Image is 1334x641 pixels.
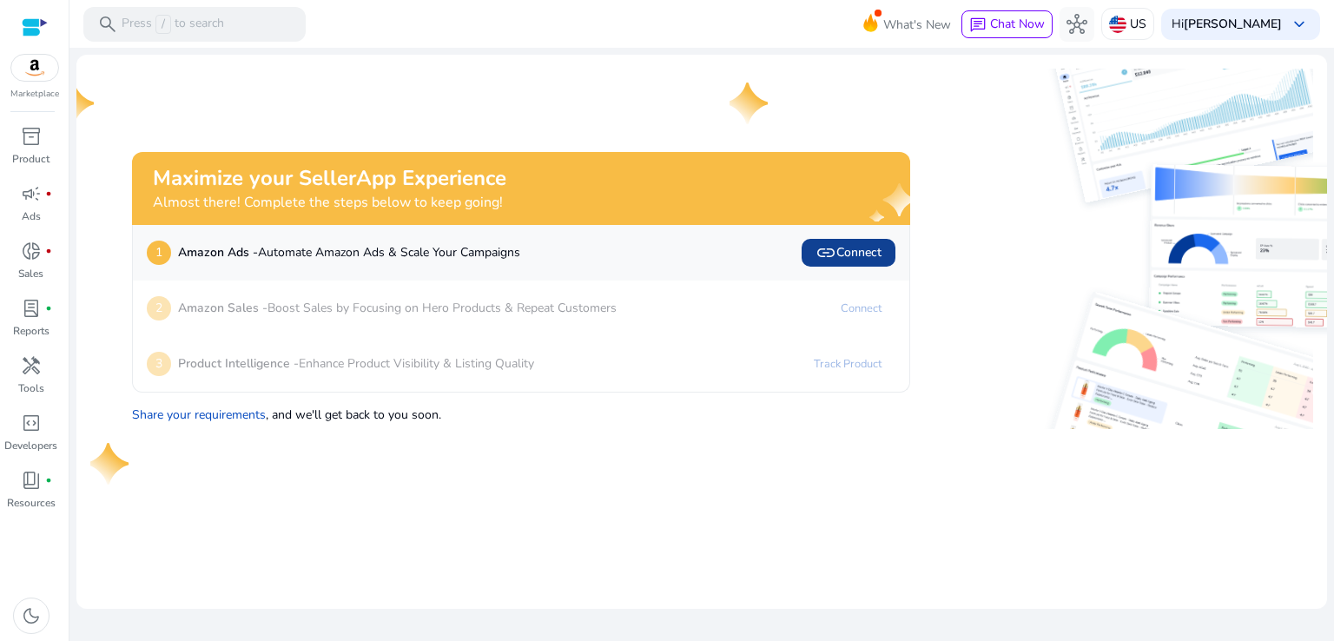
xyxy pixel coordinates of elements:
span: / [155,15,171,34]
span: inventory_2 [21,126,42,147]
p: Automate Amazon Ads & Scale Your Campaigns [178,243,520,261]
p: Resources [7,495,56,511]
span: campaign [21,183,42,204]
span: fiber_manual_record [45,248,52,254]
p: Enhance Product Visibility & Listing Quality [178,354,534,373]
p: Reports [13,323,50,339]
p: , and we'll get back to you soon. [132,399,910,424]
span: link [816,242,836,263]
span: fiber_manual_record [45,477,52,484]
img: one-star.svg [90,443,132,485]
a: Share your requirements [132,406,266,423]
img: one-star.svg [56,83,97,124]
a: Track Product [800,350,895,378]
h2: Maximize your SellerApp Experience [153,166,506,191]
span: What's New [883,10,951,40]
p: 3 [147,352,171,376]
p: US [1130,9,1146,39]
button: chatChat Now [961,10,1053,38]
b: [PERSON_NAME] [1184,16,1282,32]
span: Connect [816,242,882,263]
p: Ads [22,208,41,224]
button: hub [1060,7,1094,42]
span: fiber_manual_record [45,305,52,312]
p: Press to search [122,15,224,34]
span: Chat Now [990,16,1045,32]
span: handyman [21,355,42,376]
b: Product Intelligence - [178,355,299,372]
span: keyboard_arrow_down [1289,14,1310,35]
p: Product [12,151,50,167]
button: linkConnect [802,239,895,267]
p: 2 [147,296,171,320]
p: Boost Sales by Focusing on Hero Products & Repeat Customers [178,299,617,317]
span: dark_mode [21,605,42,626]
span: lab_profile [21,298,42,319]
b: Amazon Sales - [178,300,267,316]
p: Tools [18,380,44,396]
span: search [97,14,118,35]
span: hub [1067,14,1087,35]
span: fiber_manual_record [45,190,52,197]
span: book_4 [21,470,42,491]
p: Developers [4,438,57,453]
a: Connect [827,294,895,322]
span: code_blocks [21,413,42,433]
img: one-star.svg [730,83,771,124]
p: Marketplace [10,88,59,101]
img: amazon.svg [11,55,58,81]
p: Hi [1172,18,1282,30]
span: chat [969,17,987,34]
b: Amazon Ads - [178,244,258,261]
p: Sales [18,266,43,281]
p: 1 [147,241,171,265]
img: us.svg [1109,16,1126,33]
span: donut_small [21,241,42,261]
h4: Almost there! Complete the steps below to keep going! [153,195,506,211]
